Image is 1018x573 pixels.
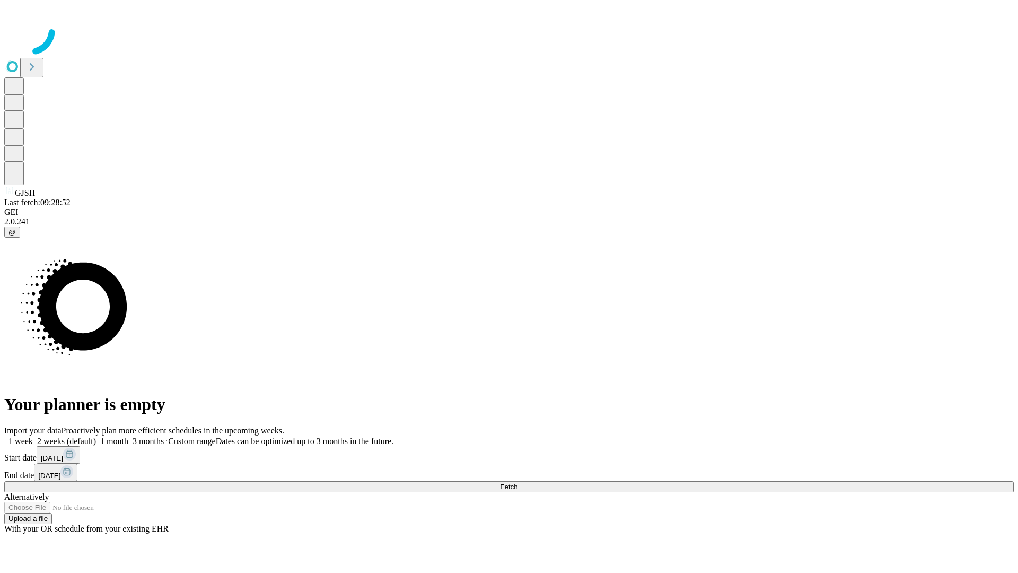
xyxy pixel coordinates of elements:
[4,217,1014,227] div: 2.0.241
[8,437,33,446] span: 1 week
[4,446,1014,464] div: Start date
[15,188,35,197] span: GJSH
[4,481,1014,492] button: Fetch
[34,464,77,481] button: [DATE]
[37,437,96,446] span: 2 weeks (default)
[37,446,80,464] button: [DATE]
[4,198,71,207] span: Last fetch: 09:28:52
[8,228,16,236] span: @
[133,437,164,446] span: 3 months
[4,227,20,238] button: @
[38,472,60,480] span: [DATE]
[4,207,1014,217] div: GEI
[4,426,62,435] span: Import your data
[62,426,284,435] span: Proactively plan more efficient schedules in the upcoming weeks.
[4,513,52,524] button: Upload a file
[100,437,128,446] span: 1 month
[168,437,215,446] span: Custom range
[4,464,1014,481] div: End date
[4,524,169,533] span: With your OR schedule from your existing EHR
[4,492,49,501] span: Alternatively
[41,454,63,462] span: [DATE]
[500,483,517,491] span: Fetch
[216,437,393,446] span: Dates can be optimized up to 3 months in the future.
[4,395,1014,414] h1: Your planner is empty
